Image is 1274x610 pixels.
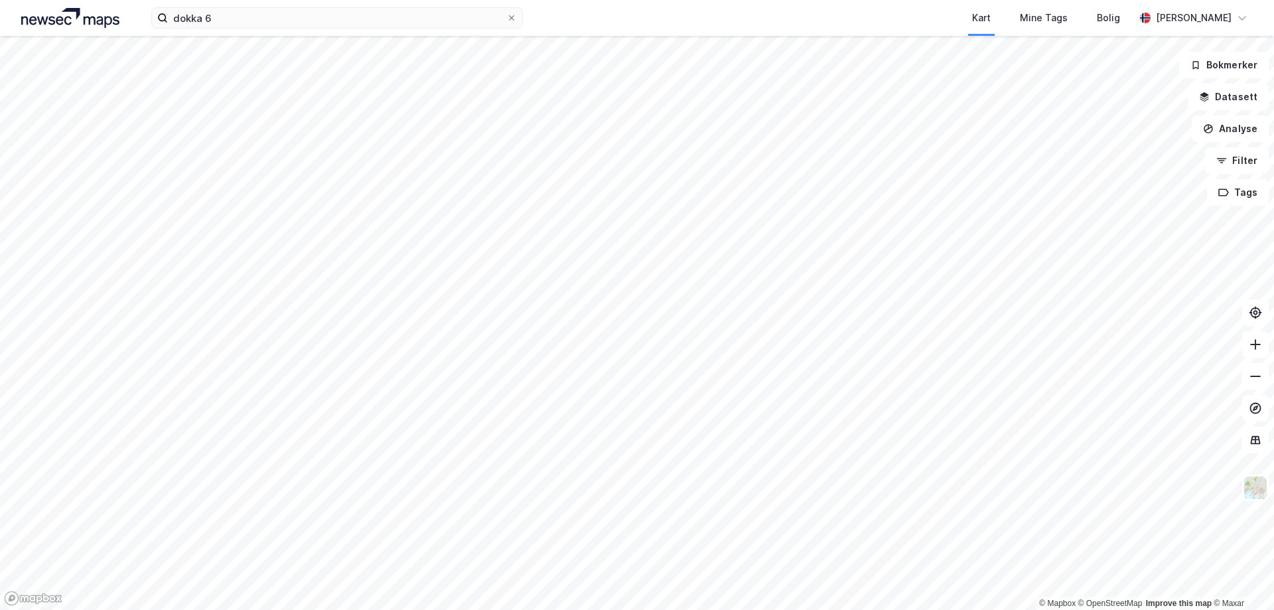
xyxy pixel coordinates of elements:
img: Z [1243,475,1268,500]
iframe: Chat Widget [1208,546,1274,610]
button: Tags [1207,179,1269,206]
button: Filter [1205,147,1269,174]
div: Bolig [1097,10,1120,26]
div: [PERSON_NAME] [1156,10,1232,26]
div: Mine Tags [1020,10,1068,26]
a: OpenStreetMap [1078,599,1143,608]
a: Mapbox [1039,599,1076,608]
img: logo.a4113a55bc3d86da70a041830d287a7e.svg [21,8,119,28]
div: Kontrollprogram for chat [1208,546,1274,610]
button: Bokmerker [1179,52,1269,78]
input: Søk på adresse, matrikkel, gårdeiere, leietakere eller personer [168,8,506,28]
a: Improve this map [1146,599,1212,608]
div: Kart [972,10,991,26]
button: Datasett [1188,84,1269,110]
a: Mapbox homepage [4,591,62,606]
button: Analyse [1192,115,1269,142]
